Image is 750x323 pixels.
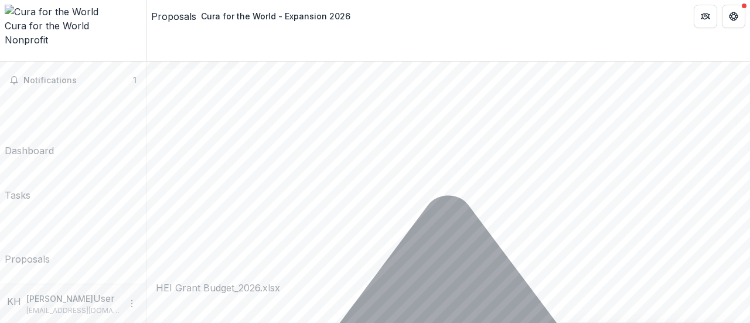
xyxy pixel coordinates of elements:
[5,34,48,46] span: Nonprofit
[5,162,30,202] a: Tasks
[5,19,141,33] div: Cura for the World
[694,5,717,28] button: Partners
[722,5,745,28] button: Get Help
[5,207,50,266] a: Proposals
[5,94,54,158] a: Dashboard
[5,188,30,202] div: Tasks
[5,5,141,19] img: Cura for the World
[133,75,137,85] span: 1
[7,294,22,308] div: Kayla Hansen
[151,8,355,25] nav: breadcrumb
[5,144,54,158] div: Dashboard
[26,293,93,305] p: [PERSON_NAME]
[125,297,139,311] button: More
[156,281,280,295] div: HEI Grant Budget_2026.xlsx
[5,71,141,90] button: Notifications1
[23,76,133,86] span: Notifications
[5,252,50,266] div: Proposals
[26,305,120,316] p: [EMAIL_ADDRESS][DOMAIN_NAME]
[151,9,196,23] a: Proposals
[201,10,350,22] div: Cura for the World - Expansion 2026
[93,291,115,305] p: User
